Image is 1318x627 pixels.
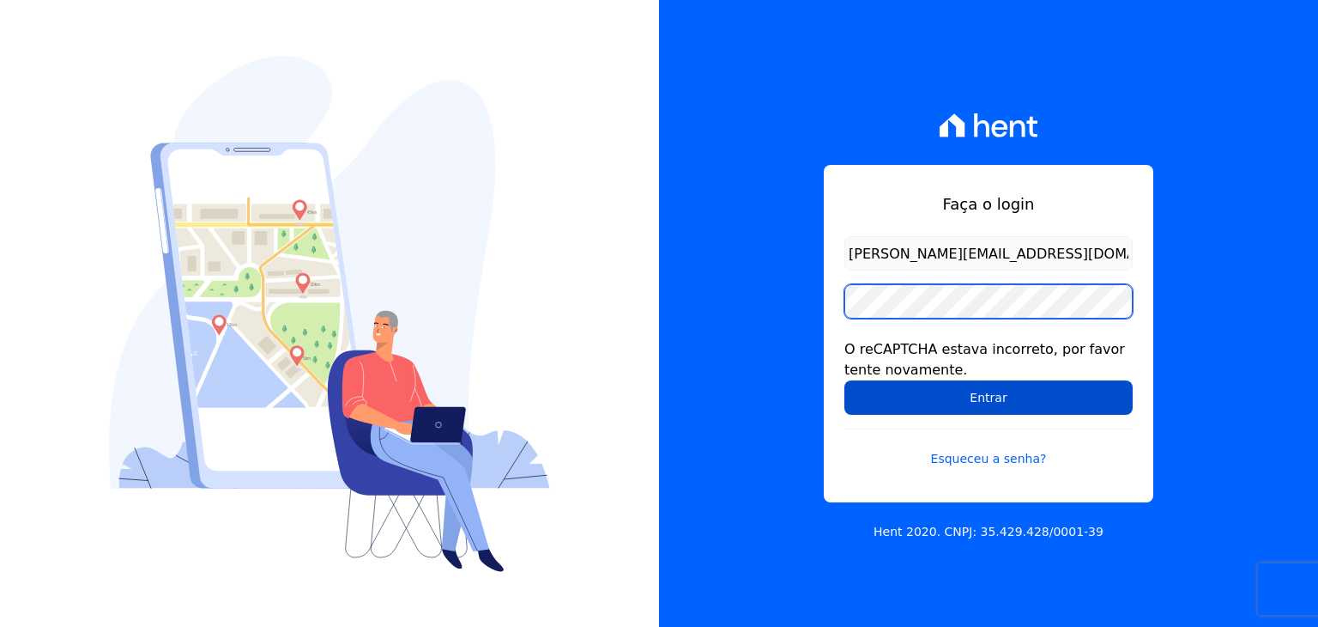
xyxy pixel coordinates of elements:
p: Hent 2020. CNPJ: 35.429.428/0001-39 [874,523,1103,541]
div: O reCAPTCHA estava incorreto, por favor tente novamente. [844,339,1133,380]
a: Esqueceu a senha? [844,429,1133,468]
img: Login [109,56,550,572]
input: Entrar [844,380,1133,415]
input: Email [844,236,1133,271]
h1: Faça o login [844,192,1133,216]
